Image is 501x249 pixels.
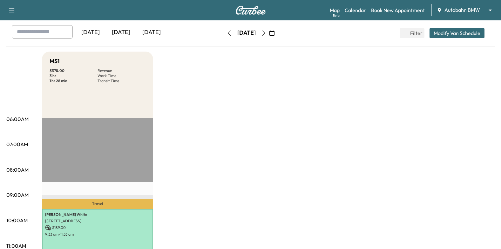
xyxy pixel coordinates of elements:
[50,68,98,73] p: $ 378.00
[410,29,422,37] span: Filter
[444,6,480,14] span: Autobahn BMW
[106,25,136,40] div: [DATE]
[136,25,167,40] div: [DATE]
[345,6,366,14] a: Calendar
[6,166,29,174] p: 08:00AM
[371,6,425,14] a: Book New Appointment
[45,212,150,217] p: [PERSON_NAME] White
[333,13,340,18] div: Beta
[430,28,484,38] button: Modify Van Schedule
[42,199,153,209] p: Travel
[6,217,28,224] p: 10:00AM
[75,25,106,40] div: [DATE]
[98,68,146,73] p: Revenue
[6,191,29,199] p: 09:00AM
[6,140,28,148] p: 07:00AM
[98,78,146,83] p: Transit Time
[45,218,150,224] p: [STREET_ADDRESS]
[45,225,150,231] p: $ 189.00
[50,78,98,83] p: 1 hr 28 min
[50,73,98,78] p: 3 hr
[237,29,256,37] div: [DATE]
[330,6,340,14] a: MapBeta
[235,6,266,15] img: Curbee Logo
[98,73,146,78] p: Work Time
[45,232,150,237] p: 9:33 am - 11:33 am
[400,28,424,38] button: Filter
[50,57,60,66] h5: MS1
[6,115,29,123] p: 06:00AM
